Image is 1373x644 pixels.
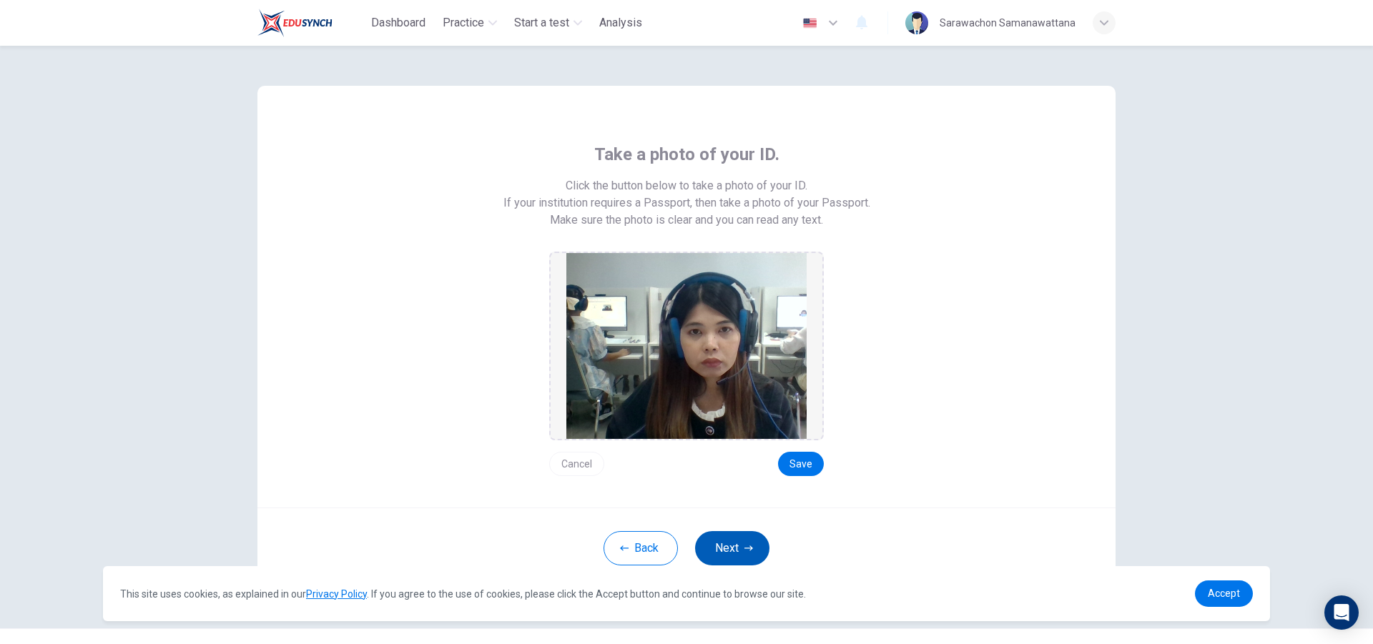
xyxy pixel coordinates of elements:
[103,566,1270,621] div: cookieconsent
[514,14,569,31] span: Start a test
[599,14,642,31] span: Analysis
[905,11,928,34] img: Profile picture
[437,10,503,36] button: Practice
[778,452,824,476] button: Save
[257,9,333,37] img: Train Test logo
[695,531,769,565] button: Next
[306,588,367,600] a: Privacy Policy
[443,14,484,31] span: Practice
[594,143,779,166] span: Take a photo of your ID.
[365,10,431,36] button: Dashboard
[371,14,425,31] span: Dashboard
[120,588,806,600] span: This site uses cookies, as explained in our . If you agree to the use of cookies, please click th...
[549,452,604,476] button: Cancel
[508,10,588,36] button: Start a test
[503,177,870,212] span: Click the button below to take a photo of your ID. If your institution requires a Passport, then ...
[594,10,648,36] button: Analysis
[604,531,678,565] button: Back
[257,9,365,37] a: Train Test logo
[940,14,1076,31] div: Sarawachon Samanawattana
[1208,588,1240,599] span: Accept
[566,253,807,439] img: preview screemshot
[1195,580,1253,607] a: dismiss cookie message
[1324,595,1359,630] div: Open Intercom Messenger
[801,18,819,29] img: en
[550,212,823,229] span: Make sure the photo is clear and you can read any text.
